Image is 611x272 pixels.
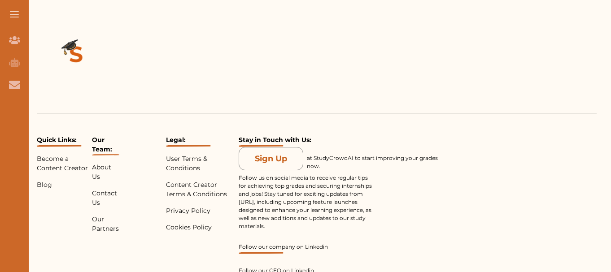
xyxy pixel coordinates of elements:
a: [URL] [239,199,254,205]
img: Under [37,145,82,147]
img: Logo [37,17,116,95]
p: Follow us on social media to receive regular tips for achieving top grades and securing internshi... [239,174,373,230]
p: Legal: [166,135,236,147]
button: Sign Up [239,147,303,170]
p: Content Creator Terms & Conditions [166,180,236,199]
p: Contact Us [92,189,119,207]
p: Cookies Policy [166,223,236,232]
p: Stay in Touch with Us: [239,135,539,147]
p: Privacy Policy [166,206,236,216]
p: Become a Content Creator [37,154,88,173]
img: Under [239,252,284,254]
img: Under [239,145,284,147]
img: Under [92,154,119,155]
p: About Us [92,163,119,181]
p: User Terms & Conditions [166,154,236,173]
p: Blog [37,180,88,190]
iframe: Reviews Badge Modern Widget [543,135,597,138]
p: Our Partners [92,215,119,233]
p: at StudyCrowdAI to start improving your grades now. [307,154,441,170]
p: Our Team: [92,135,119,155]
p: Quick Links: [37,135,88,147]
img: Under [166,145,211,147]
a: Follow our company on Linkedin [239,243,539,254]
